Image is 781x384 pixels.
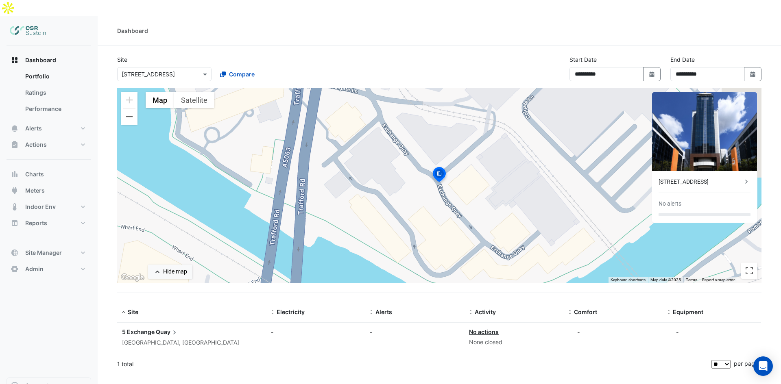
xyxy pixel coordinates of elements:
button: Toggle fullscreen view [741,263,757,279]
div: - [676,328,679,336]
a: Ratings [19,85,91,101]
span: Electricity [277,308,305,315]
app-icon: Admin [11,265,19,273]
span: 5 Exchange [122,328,155,335]
span: Reports [25,219,47,227]
button: Site Manager [7,245,91,261]
div: No alerts [659,200,681,208]
span: Alerts [25,124,42,132]
a: Open this area in Google Maps (opens a new window) [119,272,146,283]
fa-icon: Select Date [749,71,757,78]
div: Dashboard [7,68,91,120]
span: Charts [25,170,44,178]
a: Portfolio [19,68,91,85]
span: Indoor Env [25,203,56,211]
a: Terms (opens in new tab) [686,278,697,282]
div: [STREET_ADDRESS] [659,178,742,186]
div: - [370,328,459,336]
label: Site [117,55,127,64]
button: Charts [7,166,91,182]
app-icon: Reports [11,219,19,227]
img: site-pin-selected.svg [430,166,448,185]
span: Quay [156,328,179,336]
button: Meters [7,182,91,199]
app-icon: Site Manager [11,249,19,257]
span: Dashboard [25,56,56,64]
app-icon: Alerts [11,124,19,132]
fa-icon: Select Date [648,71,656,78]
a: Performance [19,101,91,117]
button: Reports [7,215,91,231]
app-icon: Actions [11,141,19,149]
span: Map data ©2025 [650,278,681,282]
label: End Date [670,55,695,64]
button: Keyboard shortcuts [611,277,646,283]
span: Admin [25,265,44,273]
span: Equipment [673,308,703,315]
div: [GEOGRAPHIC_DATA], [GEOGRAPHIC_DATA] [122,338,261,347]
button: Compare [215,67,260,81]
div: - [271,328,360,336]
button: Actions [7,137,91,153]
span: Actions [25,141,47,149]
button: Zoom in [121,92,137,108]
button: Show street map [146,92,174,108]
div: Open Intercom Messenger [753,356,773,376]
app-icon: Charts [11,170,19,178]
app-icon: Dashboard [11,56,19,64]
app-icon: Meters [11,187,19,195]
a: Report a map error [702,278,735,282]
button: Indoor Env [7,199,91,215]
span: Meters [25,187,45,195]
button: Zoom out [121,108,137,125]
div: None closed [469,338,558,347]
span: Alerts [375,308,392,315]
span: Comfort [574,308,597,315]
span: Activity [475,308,496,315]
div: 1 total [117,354,710,374]
a: No actions [469,328,499,335]
img: Google [119,272,146,283]
span: Site [128,308,138,315]
img: Company Logo [10,23,46,39]
label: Start Date [569,55,597,64]
div: - [577,328,580,336]
button: Hide map [148,265,192,279]
span: per page [734,360,758,367]
span: Site Manager [25,249,62,257]
div: Hide map [163,267,187,276]
span: Compare [229,70,255,78]
button: Alerts [7,120,91,137]
button: Dashboard [7,52,91,68]
img: 5 Exchange Quay [652,92,757,171]
button: Show satellite imagery [174,92,214,108]
button: Admin [7,261,91,277]
app-icon: Indoor Env [11,203,19,211]
div: Dashboard [117,26,148,35]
